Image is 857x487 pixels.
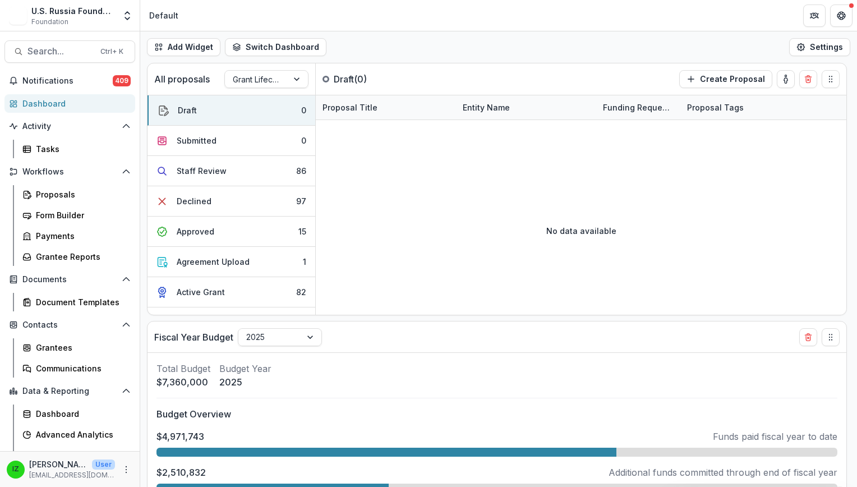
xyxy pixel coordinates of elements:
p: $4,971,743 [156,430,204,443]
a: Data Report [18,446,135,465]
button: Partners [803,4,826,27]
div: Proposal Tags [680,102,750,113]
a: Dashboard [4,94,135,113]
button: Notifications409 [4,72,135,90]
a: Proposals [18,185,135,204]
p: 2025 [219,375,271,389]
p: $7,360,000 [156,375,210,389]
button: Get Help [830,4,853,27]
div: Proposal Title [316,95,456,120]
div: Declined [177,195,211,207]
button: Delete card [799,328,817,346]
div: Dashboard [36,408,126,420]
a: Document Templates [18,293,135,311]
div: 1 [303,256,306,268]
p: [EMAIL_ADDRESS][DOMAIN_NAME] [29,470,115,480]
button: Open Contacts [4,316,135,334]
span: Activity [22,122,117,131]
button: Open Activity [4,117,135,135]
p: Draft ( 0 ) [334,72,418,86]
div: Entity Name [456,102,517,113]
p: Funds paid fiscal year to date [713,430,837,443]
p: [PERSON_NAME] [29,458,87,470]
div: Draft [178,104,197,116]
button: Settings [789,38,850,56]
img: U.S. Russia Foundation [9,7,27,25]
button: Open entity switcher [119,4,135,27]
span: Data & Reporting [22,387,117,396]
a: Grantees [18,338,135,357]
nav: breadcrumb [145,7,183,24]
button: Staff Review86 [148,156,315,186]
p: All proposals [154,72,210,86]
p: No data available [546,225,616,237]
button: Drag [822,328,840,346]
button: Draft0 [148,95,315,126]
div: 0 [301,104,306,116]
button: Drag [822,70,840,88]
div: Document Templates [36,296,126,308]
button: More [119,463,133,476]
div: Communications [36,362,126,374]
div: Approved [177,226,214,237]
span: Search... [27,46,94,57]
div: Proposal Tags [680,95,821,120]
div: Entity Name [456,95,596,120]
button: Declined97 [148,186,315,217]
div: Active Grant [177,286,225,298]
span: Foundation [31,17,68,27]
p: $2,510,832 [156,466,206,479]
button: Add Widget [147,38,220,56]
a: Tasks [18,140,135,158]
div: Funding Requested [596,102,680,113]
div: Advanced Analytics [36,429,126,440]
div: 97 [296,195,306,207]
button: Open Documents [4,270,135,288]
a: Dashboard [18,405,135,423]
p: Total Budget [156,362,210,375]
button: Agreement Upload1 [148,247,315,277]
a: Communications [18,359,135,378]
span: Workflows [22,167,117,177]
a: Grantee Reports [18,247,135,266]
p: Fiscal Year Budget [154,330,233,344]
span: Documents [22,275,117,284]
div: Funding Requested [596,95,680,120]
p: Budget Overview [156,407,837,421]
a: Advanced Analytics [18,425,135,444]
div: Data Report [36,449,126,461]
span: Notifications [22,76,113,86]
div: Grantee Reports [36,251,126,263]
div: Staff Review [177,165,227,177]
p: Additional funds committed through end of fiscal year [609,466,837,479]
div: 82 [296,286,306,298]
p: Budget Year [219,362,271,375]
div: Proposal Title [316,102,384,113]
div: Payments [36,230,126,242]
button: Active Grant82 [148,277,315,307]
a: Payments [18,227,135,245]
div: Grantees [36,342,126,353]
button: Submitted0 [148,126,315,156]
div: Submitted [177,135,216,146]
div: 86 [296,165,306,177]
button: Approved15 [148,217,315,247]
div: 0 [301,135,306,146]
div: 15 [298,226,306,237]
button: Switch Dashboard [225,38,326,56]
p: User [92,460,115,470]
span: 409 [113,75,131,86]
button: Search... [4,40,135,63]
span: Contacts [22,320,117,330]
button: Open Data & Reporting [4,382,135,400]
div: Form Builder [36,209,126,221]
button: toggle-assigned-to-me [777,70,795,88]
button: Delete card [799,70,817,88]
a: Form Builder [18,206,135,224]
div: Default [149,10,178,21]
div: U.S. Russia Foundation [31,5,115,17]
div: Tasks [36,143,126,155]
